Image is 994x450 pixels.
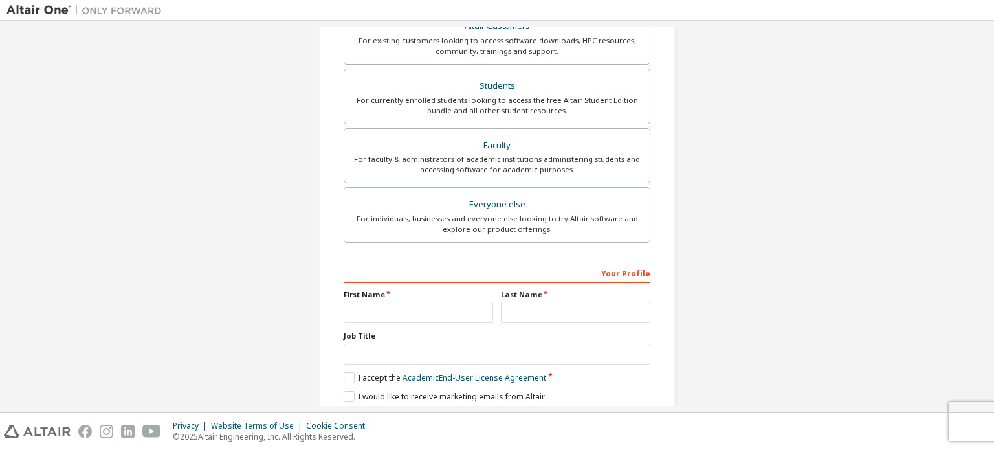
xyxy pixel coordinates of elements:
img: altair_logo.svg [4,425,71,438]
label: First Name [344,289,493,300]
div: Your Profile [344,262,650,283]
div: For currently enrolled students looking to access the free Altair Student Edition bundle and all ... [352,95,642,116]
div: Everyone else [352,196,642,214]
label: I would like to receive marketing emails from Altair [344,391,545,402]
img: Altair One [6,4,168,17]
p: © 2025 Altair Engineering, Inc. All Rights Reserved. [173,431,373,442]
div: Website Terms of Use [211,421,306,431]
img: instagram.svg [100,425,113,438]
label: Last Name [501,289,650,300]
label: I accept the [344,372,546,383]
div: Faculty [352,137,642,155]
img: linkedin.svg [121,425,135,438]
div: For faculty & administrators of academic institutions administering students and accessing softwa... [352,154,642,175]
img: facebook.svg [78,425,92,438]
a: Academic End-User License Agreement [403,372,546,383]
div: For existing customers looking to access software downloads, HPC resources, community, trainings ... [352,36,642,56]
div: For individuals, businesses and everyone else looking to try Altair software and explore our prod... [352,214,642,234]
div: Students [352,77,642,95]
div: Privacy [173,421,211,431]
img: youtube.svg [142,425,161,438]
label: Job Title [344,331,650,341]
div: Cookie Consent [306,421,373,431]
